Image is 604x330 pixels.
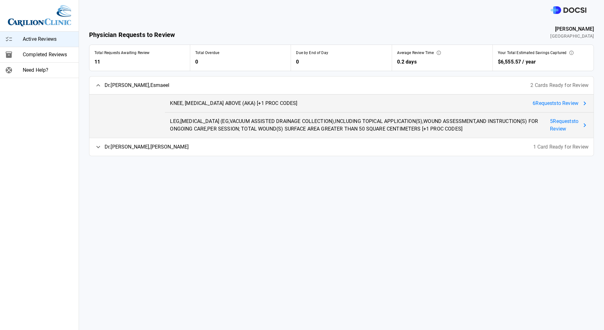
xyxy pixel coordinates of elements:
[94,58,185,66] span: 11
[296,58,386,66] span: 0
[498,50,567,56] span: Your Total Estimated Savings Captured
[550,118,578,133] span: 5 Request s to Review
[195,58,286,66] span: 0
[397,58,487,66] span: 0.2 days
[436,50,441,55] svg: This represents the average time it takes from when an optimization is ready for your review to w...
[296,50,328,56] span: Due by End of Day
[170,118,550,133] span: LEG,[MEDICAL_DATA] (EG,VACUUM ASSISTED DRAINAGE COLLECTION),INCLUDING TOPICAL APPLICATION(S),WOUN...
[23,66,74,74] span: Need Help?
[533,143,589,151] span: 1 Card Ready for Review
[551,6,586,14] img: DOCSI Logo
[8,5,71,26] img: Site Logo
[550,33,594,40] span: [GEOGRAPHIC_DATA]
[569,50,574,55] svg: This is the estimated annual impact of the preference card optimizations which you have approved....
[94,50,150,56] span: Total Requests Awaiting Review
[105,143,189,151] span: Dr. [PERSON_NAME] , [PERSON_NAME]
[23,35,74,43] span: Active Reviews
[195,50,219,56] span: Total Overdue
[530,82,589,89] span: 2 Cards Ready for Review
[533,100,578,107] span: 6 Request s to Review
[550,25,594,33] span: [PERSON_NAME]
[105,82,170,89] span: Dr. [PERSON_NAME] , Esmaeel
[23,51,74,58] span: Completed Reviews
[498,59,536,65] span: $6,555.57 / year
[89,30,175,40] span: Physician Requests to Review
[170,100,297,107] span: KNEE, [MEDICAL_DATA] ABOVE (AKA) [+1 PROC CODES]
[397,50,434,56] span: Average Review Time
